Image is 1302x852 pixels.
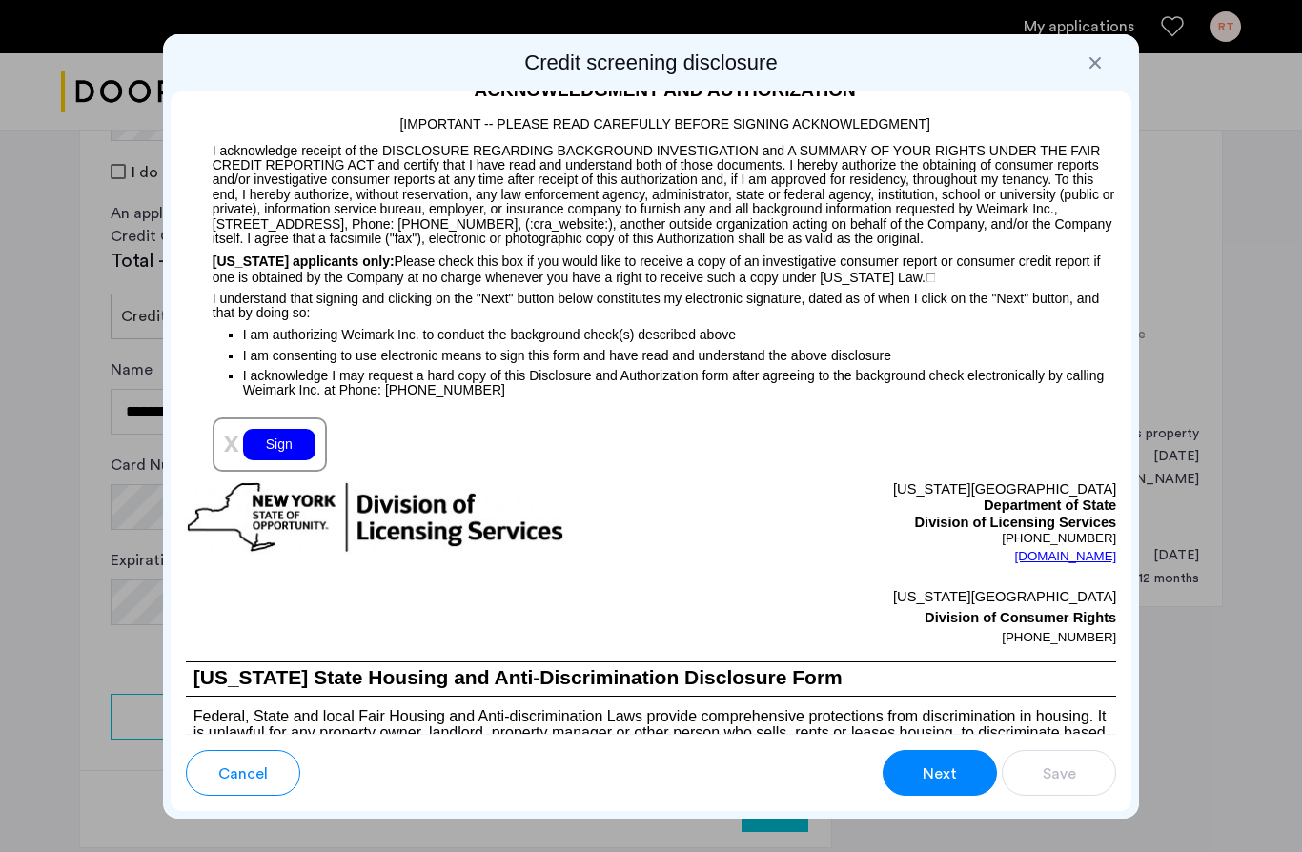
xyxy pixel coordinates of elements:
[651,607,1116,628] p: Division of Consumer Rights
[1043,762,1076,785] span: Save
[224,427,239,457] span: x
[218,762,268,785] span: Cancel
[651,586,1116,607] p: [US_STATE][GEOGRAPHIC_DATA]
[186,105,1117,135] p: [IMPORTANT -- PLEASE READ CAREFULLY BEFORE SIGNING ACKNOWLEDGMENT]
[651,481,1116,498] p: [US_STATE][GEOGRAPHIC_DATA]
[883,750,997,796] button: button
[186,246,1117,285] p: Please check this box if you would like to receive a copy of an investigative consumer report or ...
[926,273,935,282] img: 4LAxfPwtD6BVinC2vKR9tPz10Xbrctccj4YAocJUAAAAASUVORK5CYIIA
[243,368,1117,398] p: I acknowledge I may request a hard copy of this Disclosure and Authorization form after agreeing ...
[186,662,1117,695] h1: [US_STATE] State Housing and Anti-Discrimination Disclosure Form
[243,345,1117,366] p: I am consenting to use electronic means to sign this form and have read and understand the above ...
[213,254,395,269] span: [US_STATE] applicants only:
[651,497,1116,515] p: Department of State
[186,134,1117,246] p: I acknowledge receipt of the DISCLOSURE REGARDING BACKGROUND INVESTIGATION and A SUMMARY OF YOUR ...
[186,697,1117,791] p: Federal, State and local Fair Housing and Anti-discrimination Laws provide comprehensive protecti...
[1002,750,1116,796] button: button
[651,628,1116,647] p: [PHONE_NUMBER]
[186,750,300,796] button: button
[1015,547,1117,566] a: [DOMAIN_NAME]
[186,77,1117,105] h2: ACKNOWLEDGMENT AND AUTHORIZATION
[186,285,1117,320] p: I understand that signing and clicking on the "Next" button below constitutes my electronic signa...
[171,50,1132,76] h2: Credit screening disclosure
[186,481,565,555] img: new-york-logo.png
[923,762,957,785] span: Next
[651,515,1116,532] p: Division of Licensing Services
[243,321,1117,345] p: I am authorizing Weimark Inc. to conduct the background check(s) described above
[651,531,1116,546] p: [PHONE_NUMBER]
[243,429,315,460] div: Sign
